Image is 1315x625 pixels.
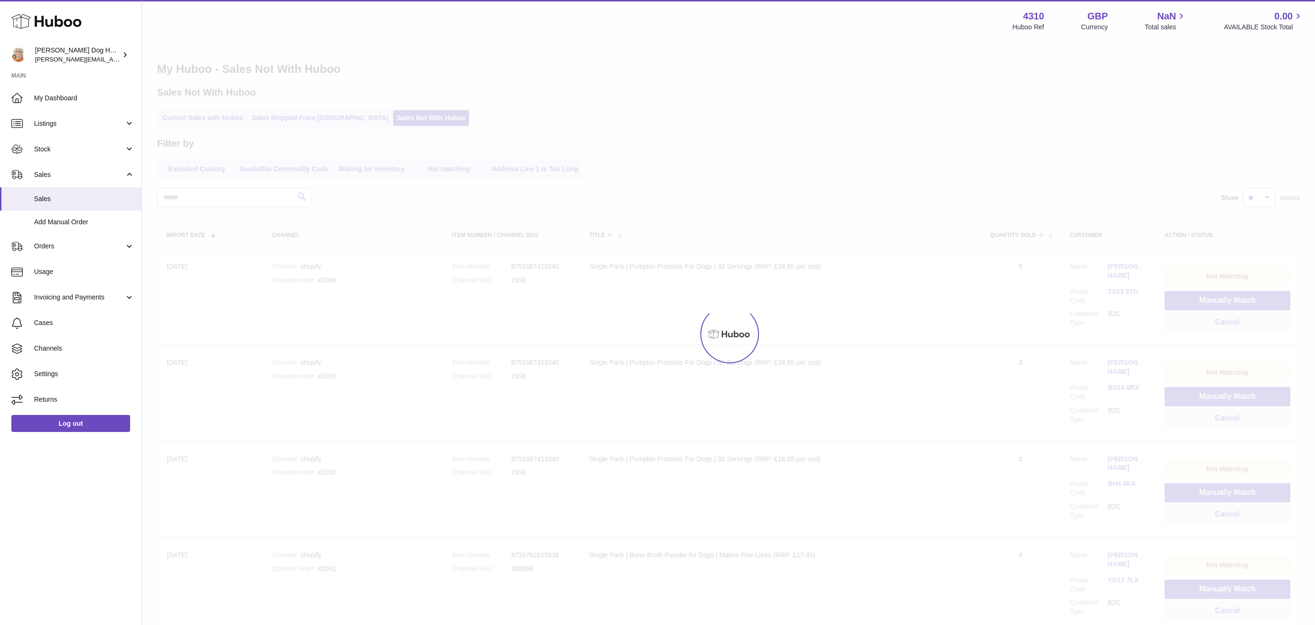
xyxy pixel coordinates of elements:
span: Stock [34,145,124,154]
span: Orders [34,242,124,251]
span: Listings [34,119,124,128]
div: Huboo Ref [1013,23,1044,32]
div: Currency [1081,23,1108,32]
span: Channels [34,344,134,353]
span: Invoicing and Payments [34,293,124,302]
span: Add Manual Order [34,218,134,227]
a: 0.00 AVAILABLE Stock Total [1224,10,1304,32]
span: 0.00 [1274,10,1293,23]
span: My Dashboard [34,94,134,103]
span: AVAILABLE Stock Total [1224,23,1304,32]
span: Cases [34,318,134,327]
img: toby@hackneydoghouse.com [11,48,26,62]
a: Log out [11,415,130,432]
span: Sales [34,194,134,203]
div: [PERSON_NAME] Dog House [35,46,120,64]
strong: 4310 [1023,10,1044,23]
strong: GBP [1087,10,1108,23]
span: Returns [34,395,134,404]
span: Sales [34,170,124,179]
span: [PERSON_NAME][EMAIL_ADDRESS][DOMAIN_NAME] [35,55,190,63]
a: NaN Total sales [1145,10,1187,32]
span: Usage [34,267,134,276]
span: Settings [34,370,134,379]
span: NaN [1157,10,1176,23]
span: Total sales [1145,23,1187,32]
